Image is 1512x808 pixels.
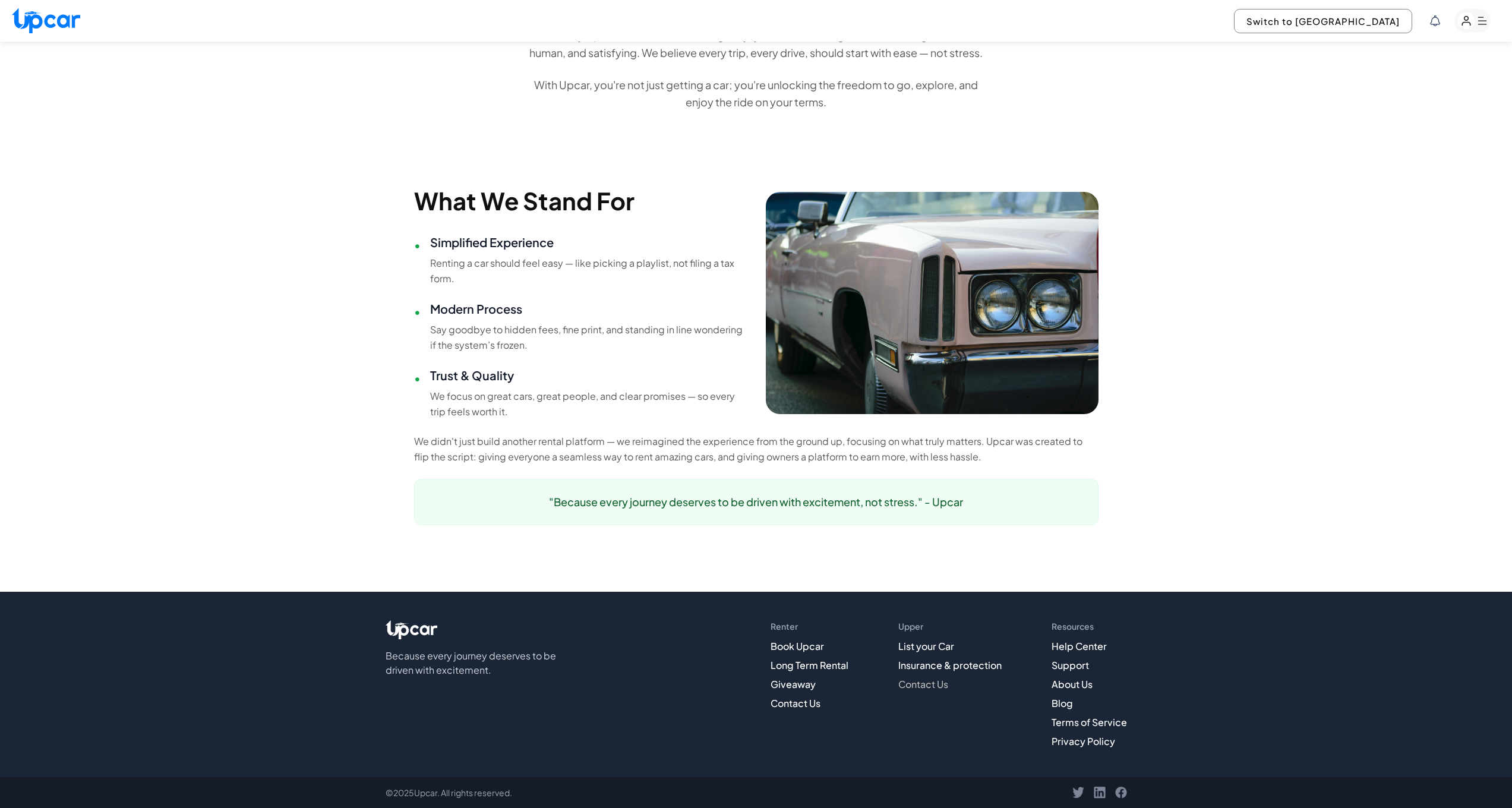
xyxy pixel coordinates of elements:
[1052,678,1093,690] a: About Us
[771,640,824,652] a: Book Upcar
[430,255,747,286] p: Renting a car should feel easy — like picking a playlist, not filing a tax form.
[386,649,576,677] p: Because every journey deserves to be driven with excitement.
[898,640,954,652] a: List your Car
[1234,9,1412,33] button: Switch to [GEOGRAPHIC_DATA]
[430,322,747,353] p: Say goodbye to hidden fees, fine print, and standing in line wondering if the system’s frozen.
[429,494,1084,510] p: "Because every journey deserves to be driven with excitement, not stress." - Upcar
[766,192,1099,414] img: Car Experience
[386,787,512,798] span: © 2025 Upcar. All rights reserved.
[414,236,421,253] span: •
[528,27,984,62] p: That's why Upcar was created: to bring the joy back into driving, to make renting seamless, human...
[898,678,948,690] a: Contact Us
[386,620,438,639] img: Upcar Logo
[12,8,80,33] img: Upcar Logo
[1072,787,1084,798] img: Twitter
[771,659,848,671] a: Long Term Rental
[1115,787,1127,798] img: Facebook
[1052,620,1127,632] h4: Resources
[1052,659,1089,671] a: Support
[1052,716,1127,728] a: Terms of Service
[1094,787,1106,798] img: LinkedIn
[430,234,747,251] h4: Simplified Experience
[1052,640,1107,652] a: Help Center
[1052,697,1073,709] a: Blog
[430,389,747,419] p: We focus on great cars, great people, and clear promises — so every trip feels worth it.
[414,434,1099,465] p: We didn't just build another rental platform — we reimagined the experience from the ground up, f...
[414,370,421,386] span: •
[430,367,747,384] h4: Trust & Quality
[898,659,1002,671] a: Insurance & protection
[1052,735,1115,747] a: Privacy Policy
[771,678,816,690] a: Giveaway
[898,620,1002,632] h4: Upper
[771,620,848,632] h4: Renter
[430,301,747,317] h4: Modern Process
[414,303,421,320] span: •
[528,76,984,111] p: With Upcar, you're not just getting a car; you're unlocking the freedom to go, explore, and enjoy...
[771,697,820,709] a: Contact Us
[414,187,747,215] h3: What We Stand For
